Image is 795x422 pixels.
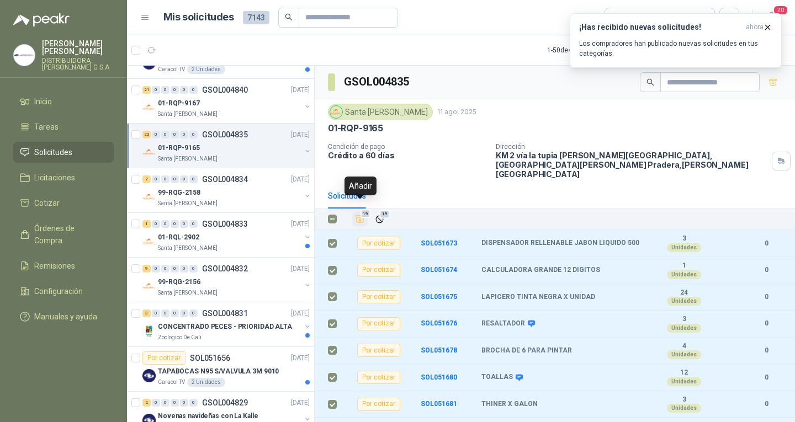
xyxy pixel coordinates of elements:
[361,210,371,218] span: 19
[152,309,160,317] div: 0
[437,107,476,117] p: 11 ago, 2025
[579,23,741,32] h3: ¡Has recibido nuevas solicitudes!
[158,322,292,332] p: CONCENTRADO PECES - PRIORIDAD ALTA
[158,244,218,253] p: Santa [PERSON_NAME]
[667,404,701,413] div: Unidades
[357,264,400,277] div: Por cotizar
[171,265,179,273] div: 0
[189,265,198,273] div: 0
[171,399,179,407] div: 0
[158,65,185,74] p: Caracol TV
[328,143,487,151] p: Condición de pago
[646,78,654,86] span: search
[421,319,457,327] a: SOL051676
[291,353,310,364] p: [DATE]
[202,175,248,183] p: GSOL004834
[189,309,198,317] div: 0
[291,130,310,140] p: [DATE]
[421,400,457,408] a: SOL051681
[180,265,188,273] div: 0
[646,368,722,377] b: 12
[152,399,160,407] div: 0
[152,220,160,228] div: 0
[357,237,400,250] div: Por cotizar
[751,292,782,302] b: 0
[481,373,513,382] b: TOALLAS
[158,188,200,198] p: 99-RQG-2158
[481,239,639,248] b: DISPENSADOR RELLENABLE JABON LIQUIDO 500
[42,40,114,55] p: [PERSON_NAME] [PERSON_NAME]
[202,86,248,94] p: GSOL004840
[773,5,788,15] span: 20
[161,131,169,138] div: 0
[202,265,248,273] p: GSOL004832
[142,128,312,163] a: 23 0 0 0 0 0 GSOL004835[DATE] Company Logo01-RQP-9165Santa [PERSON_NAME]
[180,175,188,183] div: 0
[180,131,188,138] div: 0
[646,234,722,243] b: 3
[142,309,151,317] div: 3
[158,199,218,208] p: Santa [PERSON_NAME]
[34,95,52,108] span: Inicio
[161,220,169,228] div: 0
[547,41,619,59] div: 1 - 50 de 4827
[34,285,83,297] span: Configuración
[579,39,772,58] p: Los compradores han publicado nuevas solicitudes en tus categorías.
[751,345,782,356] b: 0
[243,11,269,24] span: 7143
[187,65,225,74] div: 2 Unidades
[357,290,400,303] div: Por cotizar
[142,351,185,365] div: Por cotizar
[646,261,722,270] b: 1
[142,217,312,253] a: 1 0 0 0 0 0 GSOL004833[DATE] Company Logo01-RQL-2902Santa [PERSON_NAME]
[421,293,457,301] a: SOL051675
[291,264,310,274] p: [DATE]
[189,131,198,138] div: 0
[751,238,782,249] b: 0
[158,232,199,243] p: 01-RQL-2902
[158,289,218,297] p: Santa [PERSON_NAME]
[746,23,764,32] span: ahora
[570,13,782,68] button: ¡Has recibido nuevas solicitudes!ahora Los compradores han publicado nuevas solicitudes en tus ca...
[142,101,156,114] img: Company Logo
[13,142,114,163] a: Solicitudes
[667,350,701,359] div: Unidades
[158,98,200,109] p: 01-RQP-9167
[158,154,218,163] p: Santa [PERSON_NAME]
[330,106,342,118] img: Company Logo
[328,151,487,160] p: Crédito a 60 días
[161,309,169,317] div: 0
[152,131,160,138] div: 0
[34,311,97,323] span: Manuales y ayuda
[202,131,248,138] p: GSOL004835
[285,13,293,21] span: search
[421,373,457,381] a: SOL051680
[751,372,782,383] b: 0
[161,265,169,273] div: 0
[481,319,525,328] b: RESALTADOR
[667,324,701,333] div: Unidades
[171,175,179,183] div: 0
[142,86,151,94] div: 21
[421,239,457,247] a: SOL051673
[13,218,114,251] a: Órdenes de Compra
[667,297,701,306] div: Unidades
[13,13,70,26] img: Logo peakr
[667,243,701,252] div: Unidades
[13,91,114,112] a: Inicio
[667,270,701,279] div: Unidades
[127,347,314,392] a: Por cotizarSOL051656[DATE] Company LogoTAPABOCAS N95 S/VALVULA 3M 9010Caracol TV2 Unidades
[762,8,782,28] button: 20
[13,193,114,213] a: Cotizar
[142,369,156,382] img: Company Logo
[421,346,457,354] b: SOL051678
[158,143,200,153] p: 01-RQP-9165
[291,219,310,229] p: [DATE]
[158,110,218,119] p: Santa [PERSON_NAME]
[291,398,310,408] p: [DATE]
[161,86,169,94] div: 0
[161,399,169,407] div: 0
